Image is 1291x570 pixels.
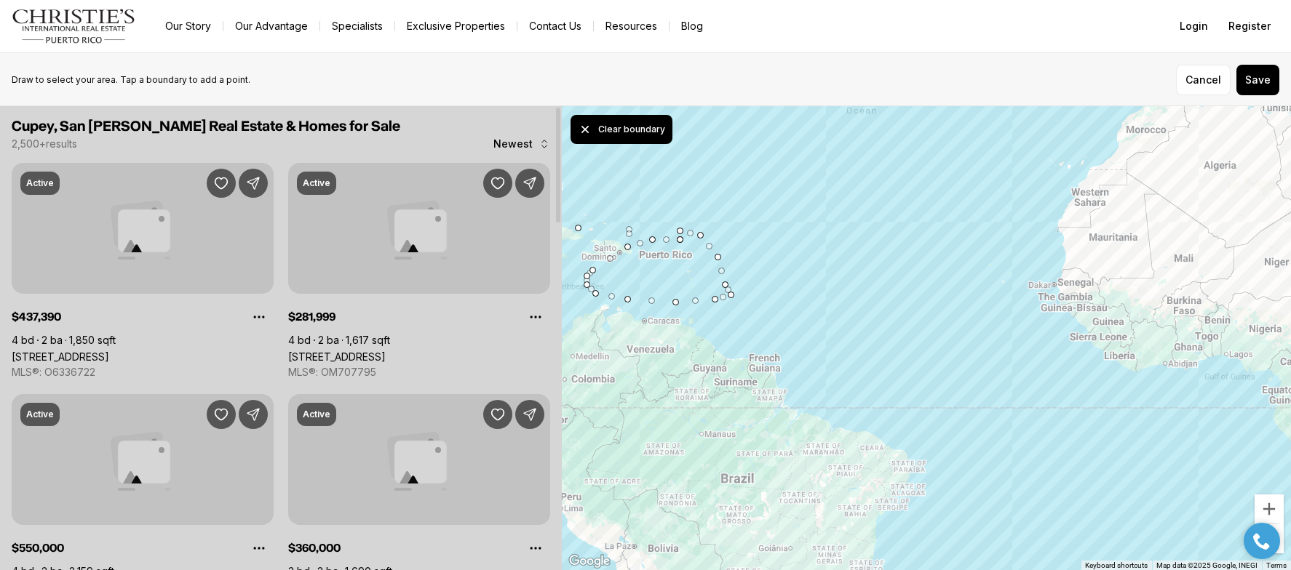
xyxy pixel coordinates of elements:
[521,302,550,332] button: Property options
[26,409,54,420] p: Active
[1228,20,1271,32] span: Register
[1180,20,1208,32] span: Login
[303,177,330,189] p: Active
[1220,12,1279,41] button: Register
[483,169,512,198] button: Save Property: 1193 VICTORIA AVE
[571,115,672,144] button: Clear pending boundary
[12,74,250,86] p: Draw to select your area. Tap a boundary to add a point.
[320,16,394,36] a: Specialists
[12,9,136,44] img: logo
[517,16,593,36] button: Contact Us
[515,400,544,429] button: Share Property
[670,16,715,36] a: Blog
[154,16,223,36] a: Our Story
[1236,65,1279,95] button: Save
[207,169,236,198] button: Save Property: 1529 GROVELINE RD
[1171,12,1217,41] button: Login
[223,16,319,36] a: Our Advantage
[1255,494,1284,523] button: Zoom in
[239,169,268,198] button: Share Property
[245,534,274,563] button: Property options
[515,169,544,198] button: Share Property
[594,16,669,36] a: Resources
[521,534,550,563] button: Property options
[239,400,268,429] button: Share Property
[1156,561,1258,569] span: Map data ©2025 Google, INEGI
[26,177,54,189] p: Active
[207,400,236,429] button: Save Property: 13417 IOLA DR
[1176,65,1231,95] button: Cancel
[245,302,274,332] button: Property options
[395,16,517,36] a: Exclusive Properties
[303,409,330,420] p: Active
[483,400,512,429] button: Save Property: 1274 IGUANA LOOP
